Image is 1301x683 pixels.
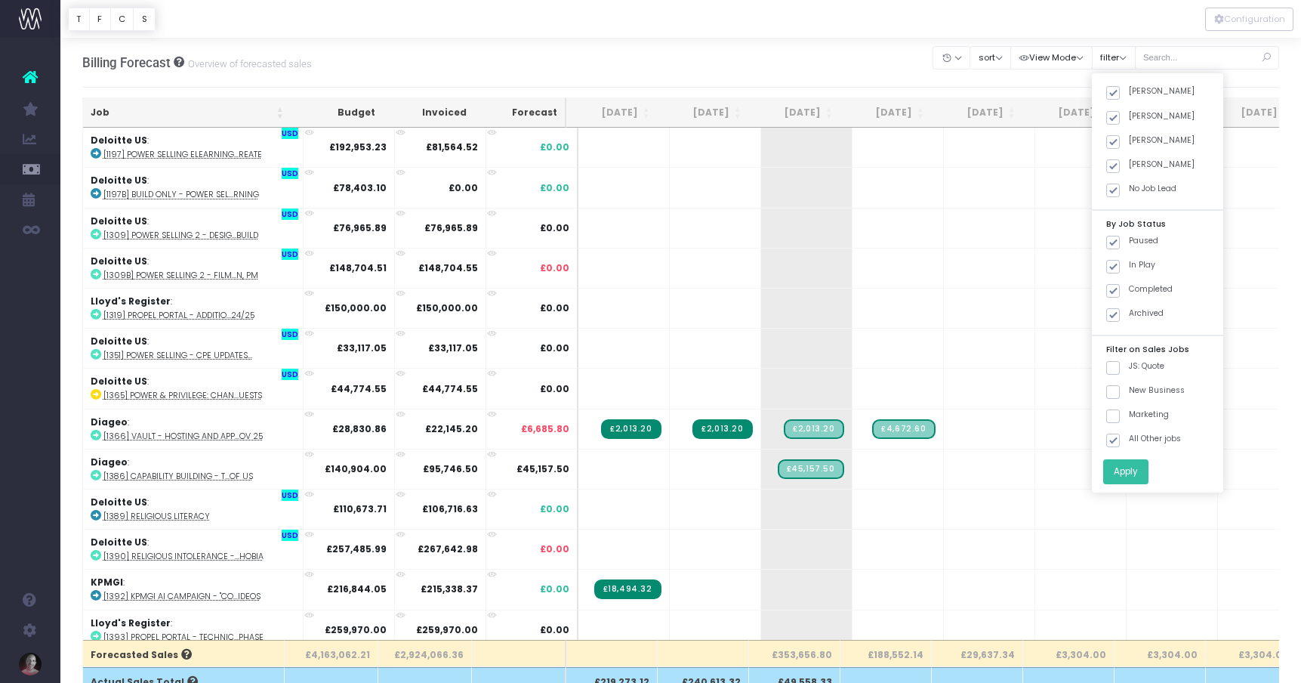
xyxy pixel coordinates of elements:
[1106,360,1164,372] label: JS: Quote
[1023,98,1114,128] th: Jan 26: activate to sort column ascending
[110,8,134,31] button: C
[1205,8,1293,31] div: Vertical button group
[540,221,569,235] span: £0.00
[428,341,478,354] strong: £33,117.05
[1010,46,1093,70] button: View Mode
[594,579,661,599] span: Streamtime Invoice: 2243 – [1392] AI Campaign -
[91,375,147,388] strong: Deloitte US
[19,653,42,675] img: images/default_profile_image.png
[103,310,254,321] abbr: [1319] Propel Portal - Additional Funds 24/25
[91,215,147,227] strong: Deloitte US
[1106,259,1155,271] label: In Play
[1106,159,1195,171] label: [PERSON_NAME]
[749,98,840,128] th: Oct 25: activate to sort column ascending
[83,569,304,609] td: :
[103,149,262,160] abbr: [1197] Power Selling Elearning - Create
[83,449,304,489] td: :
[1135,46,1280,70] input: Search...
[418,261,478,274] strong: £148,704.55
[1106,235,1158,247] label: Paused
[282,168,298,179] span: USD
[103,471,253,482] abbr: [1386] Capability building - the measure of us
[68,8,156,31] div: Vertical button group
[1206,98,1297,128] th: Mar 26: activate to sort column ascending
[91,174,147,187] strong: Deloitte US
[1023,640,1114,667] th: £3,304.00
[83,98,291,128] th: Job: activate to sort column ascending
[421,583,478,595] strong: £215,338.37
[83,328,304,368] td: :
[540,542,569,556] span: £0.00
[540,141,569,154] span: £0.00
[424,221,478,234] strong: £76,965.89
[1092,341,1223,357] div: Filter on Sales Jobs
[91,617,171,629] strong: Lloyd's Register
[540,583,569,596] span: £0.00
[422,382,478,395] strong: £44,774.55
[1205,8,1293,31] button: Configuration
[749,640,840,667] th: £353,656.80
[282,530,298,541] span: USD
[184,55,312,70] small: Overview of forecasted sales
[378,640,472,667] th: £2,924,066.36
[333,181,387,194] strong: £78,403.10
[83,529,304,569] td: :
[282,128,298,139] span: USD
[83,208,304,248] td: :
[91,255,147,267] strong: Deloitte US
[333,221,387,234] strong: £76,965.89
[1114,640,1206,667] th: £3,304.00
[91,576,123,589] strong: KPMGI
[91,456,128,468] strong: Diageo
[325,301,387,314] strong: £150,000.00
[91,134,147,147] strong: Deloitte US
[282,209,298,220] span: USD
[1206,640,1297,667] th: £3,304.00
[103,270,258,281] abbr: [1309b] Power Selling 2 - Film, Animation, PM
[840,98,932,128] th: Nov 25: activate to sort column ascending
[840,640,932,667] th: £188,552.14
[91,536,147,549] strong: Deloitte US
[91,648,192,662] span: Forecasted Sales
[83,167,304,207] td: :
[449,181,478,194] strong: £0.00
[566,98,658,128] th: Aug 25: activate to sort column ascending
[83,610,304,650] td: :
[103,551,264,562] abbr: [1390] Religious Intolerance - Antisemitism + Islamophobia
[91,496,147,508] strong: Deloitte US
[422,502,478,515] strong: £106,716.63
[89,8,111,31] button: F
[285,640,378,667] th: £4,163,062.21
[83,368,304,408] td: :
[784,419,843,439] span: Streamtime Draft Invoice: [1366] Vault - Hosting and Application Support - Year 4, Nov 24-Nov 25
[416,623,478,636] strong: £259,970.00
[778,459,844,479] span: Streamtime Draft Invoice: [1386] Capability building for Senior Leaders - the measure of us
[337,341,387,354] strong: £33,117.05
[291,98,383,128] th: Budget
[426,141,478,153] strong: £81,564.52
[91,416,128,428] strong: Diageo
[540,502,569,516] span: £0.00
[282,249,298,260] span: USD
[423,462,478,475] strong: £95,746.50
[326,542,387,555] strong: £257,485.99
[91,295,171,308] strong: Lloyd's Register
[1092,46,1136,70] button: filter
[932,98,1023,128] th: Dec 25: activate to sort column ascending
[83,409,304,449] td: :
[82,55,171,70] span: Billing Forecast
[658,98,749,128] th: Sep 25: activate to sort column ascending
[1106,433,1181,445] label: All Other jobs
[1106,409,1169,421] label: Marketing
[103,189,259,200] abbr: [1197b] Build only - Power Selling Elearning
[1106,308,1164,320] label: Archived
[425,422,478,435] strong: £22,145.20
[83,489,304,529] td: :
[103,632,264,643] abbr: [1393] Propel Portal - Technical Codes Design & Build Phase
[872,419,935,439] span: Streamtime Draft Invoice: [1366] Vault - Hosting and Application Support - Year 4, Nov 24-Nov 25
[329,141,387,153] strong: £192,953.23
[932,640,1023,667] th: £29,637.34
[329,261,387,274] strong: £148,704.51
[83,248,304,288] td: :
[540,341,569,355] span: £0.00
